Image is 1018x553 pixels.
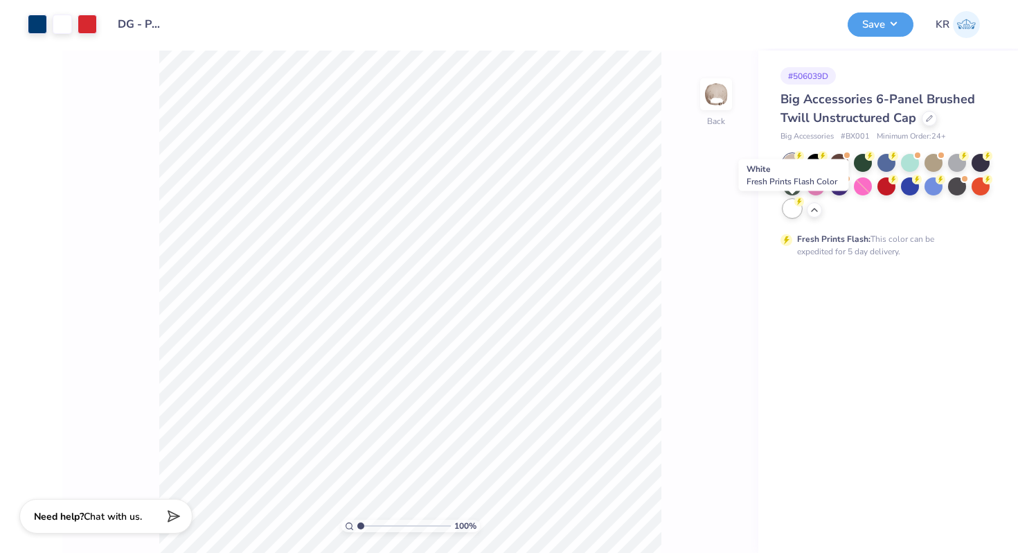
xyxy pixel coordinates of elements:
strong: Fresh Prints Flash: [797,234,870,245]
img: Back [702,80,730,108]
div: # 506039D [780,67,836,85]
div: Back [707,115,725,128]
span: # BX001 [841,131,870,143]
span: KR [936,17,949,33]
span: Big Accessories 6-Panel Brushed Twill Unstructured Cap [780,91,975,126]
input: Untitled Design [107,10,175,38]
img: Kaylee Rivera [953,11,980,38]
span: Chat with us. [84,510,142,523]
div: This color can be expedited for 5 day delivery. [797,233,967,258]
span: 100 % [454,520,476,532]
div: White [739,159,849,191]
strong: Need help? [34,510,84,523]
a: KR [936,11,980,38]
span: Big Accessories [780,131,834,143]
span: Fresh Prints Flash Color [747,176,837,187]
span: Minimum Order: 24 + [877,131,946,143]
button: Save [848,12,913,37]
